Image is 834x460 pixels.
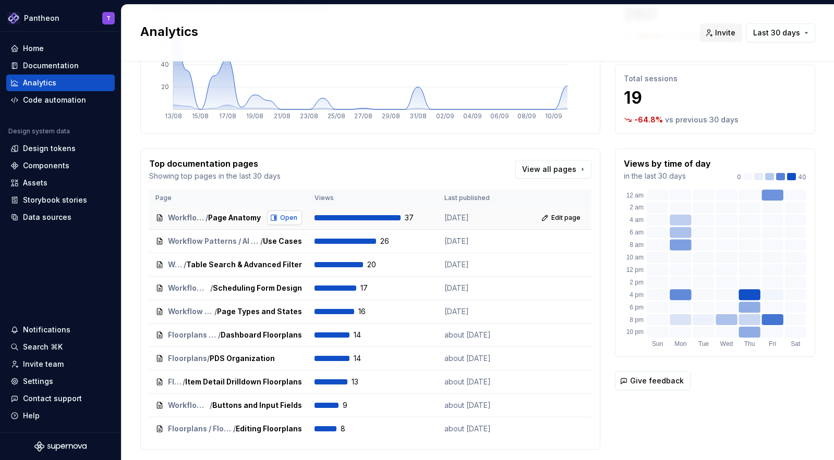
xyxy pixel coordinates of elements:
[168,236,260,246] span: Workflow Patterns / AI Features
[545,112,562,120] tspan: 10/09
[630,291,644,299] text: 4 pm
[517,112,536,120] tspan: 08/09
[6,192,115,208] a: Storybook stories
[23,160,69,171] div: Components
[267,210,302,225] button: Open
[626,328,644,335] text: 10 pm
[2,7,119,29] button: PantheonT
[168,283,210,293] span: Workflow Patterns / Schedule Items
[23,325,70,335] div: Notifications
[185,377,302,387] span: Item Detail Drilldown Floorplans
[367,259,394,270] span: 20
[382,112,400,120] tspan: 29/08
[753,28,800,38] span: Last 30 days
[791,340,801,347] text: Sat
[183,377,185,387] span: /
[444,424,523,434] p: about [DATE]
[207,353,210,364] span: /
[522,164,576,175] span: View all pages
[210,353,275,364] span: PDS Organization
[626,254,644,261] text: 10 am
[23,359,64,369] div: Invite team
[380,236,407,246] span: 26
[354,330,381,340] span: 14
[23,195,87,205] div: Storybook stories
[444,213,523,223] p: [DATE]
[624,157,711,170] p: Views by time of day
[6,373,115,390] a: Settings
[6,356,115,372] a: Invite team
[23,411,40,421] div: Help
[674,340,686,347] text: Mon
[444,306,523,317] p: [DATE]
[444,330,523,340] p: about [DATE]
[698,340,709,347] text: Tue
[308,190,438,206] th: Views
[630,204,644,211] text: 2 am
[744,340,755,347] text: Thu
[149,190,308,206] th: Page
[6,157,115,174] a: Components
[463,112,482,120] tspan: 04/09
[328,112,345,120] tspan: 25/08
[23,178,47,188] div: Assets
[630,241,644,248] text: 8 am
[161,60,169,68] tspan: 40
[360,283,388,293] span: 17
[168,213,206,223] span: Workflow Patterns / Page Types & States
[444,353,523,364] p: about [DATE]
[168,400,210,411] span: Workflow Patterns / AI Features
[218,330,221,340] span: /
[634,115,663,125] p: -64.8 %
[6,74,115,91] a: Analytics
[212,400,302,411] span: Buttons and Input Fields
[168,330,218,340] span: Floorplans / Floorplans
[515,160,591,179] a: View all pages
[624,171,711,181] p: in the last 30 days
[746,23,815,42] button: Last 30 days
[341,424,368,434] span: 8
[168,353,207,364] span: Floorplans
[624,88,806,108] p: 19
[343,400,370,411] span: 9
[436,112,454,120] tspan: 02/09
[23,60,79,71] div: Documentation
[630,279,644,286] text: 2 pm
[23,342,63,352] div: Search ⌘K
[630,216,644,223] text: 4 am
[444,377,523,387] p: about [DATE]
[444,236,523,246] p: [DATE]
[444,283,523,293] p: [DATE]
[233,424,236,434] span: /
[192,112,209,120] tspan: 15/08
[626,266,644,273] text: 12 pm
[217,306,302,317] span: Page Types and States
[6,57,115,74] a: Documentation
[6,92,115,108] a: Code automation
[538,210,585,225] a: Edit page
[551,214,581,222] span: Edit page
[213,283,302,293] span: Scheduling Form Design
[236,424,302,434] span: Editing Floorplans
[23,43,44,54] div: Home
[769,340,776,347] text: Fri
[409,112,427,120] tspan: 31/08
[444,400,523,411] p: about [DATE]
[444,259,523,270] p: [DATE]
[140,23,687,40] h2: Analytics
[490,112,509,120] tspan: 06/09
[168,306,214,317] span: Workflow Patterns / Page Types & States
[214,306,217,317] span: /
[615,371,691,390] button: Give feedback
[405,213,432,223] span: 37
[106,14,111,22] div: T
[715,28,735,38] span: Invite
[624,73,806,84] p: Total sessions
[720,340,733,347] text: Wed
[354,112,372,120] tspan: 27/08
[260,236,263,246] span: /
[7,12,20,24] img: 2ea59a0b-fef9-4013-8350-748cea000017.png
[630,376,684,386] span: Give feedback
[34,441,87,452] a: Supernova Logo
[737,173,741,181] p: 0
